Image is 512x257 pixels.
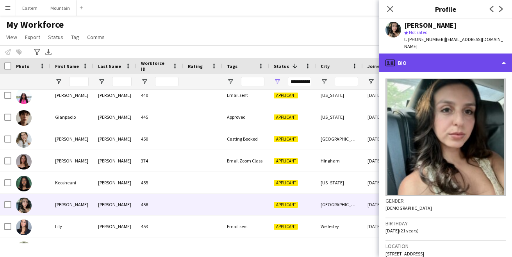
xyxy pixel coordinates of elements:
[222,106,269,128] div: Approved
[6,34,17,41] span: View
[316,150,363,171] div: Hingham
[316,194,363,215] div: [GEOGRAPHIC_DATA]
[316,128,363,150] div: [GEOGRAPHIC_DATA]
[136,128,183,150] div: 450
[25,34,40,41] span: Export
[385,228,419,234] span: [DATE] (21 years)
[6,19,64,30] span: My Workforce
[68,32,82,42] a: Tag
[136,172,183,193] div: 455
[316,216,363,237] div: Wellesley
[227,63,237,69] span: Tags
[222,128,269,150] div: Casting Booked
[363,150,410,171] div: [DATE]
[16,154,32,170] img: Julia Glennon
[141,60,169,72] span: Workforce ID
[93,84,136,106] div: [PERSON_NAME]
[16,241,32,257] img: Mackenzy Calvin
[48,34,63,41] span: Status
[93,150,136,171] div: [PERSON_NAME]
[274,114,298,120] span: Applicant
[227,78,234,85] button: Open Filter Menu
[316,172,363,193] div: [US_STATE]
[136,150,183,171] div: 374
[55,78,62,85] button: Open Filter Menu
[55,63,79,69] span: First Name
[50,216,93,237] div: Lily
[363,216,410,237] div: [DATE]
[87,34,105,41] span: Comms
[274,78,281,85] button: Open Filter Menu
[16,63,29,69] span: Photo
[363,84,410,106] div: [DATE]
[93,106,136,128] div: [PERSON_NAME]
[155,77,178,86] input: Workforce ID Filter Input
[367,78,375,85] button: Open Filter Menu
[321,63,330,69] span: City
[136,84,183,106] div: 440
[50,172,93,193] div: Keosheani
[274,158,298,164] span: Applicant
[98,63,121,69] span: Last Name
[274,93,298,98] span: Applicant
[404,22,457,29] div: [PERSON_NAME]
[44,0,77,16] button: Mountain
[316,84,363,106] div: [US_STATE]
[274,63,289,69] span: Status
[222,84,269,106] div: Email sent
[274,202,298,208] span: Applicant
[363,172,410,193] div: [DATE]
[3,32,20,42] a: View
[222,150,269,171] div: Email Zoom Class
[404,36,445,42] span: t. [PHONE_NUMBER]
[363,194,410,215] div: [DATE]
[379,54,512,72] div: Bio
[136,194,183,215] div: 458
[16,176,32,191] img: Keosheani Knowles
[136,216,183,237] div: 453
[316,106,363,128] div: [US_STATE]
[222,216,269,237] div: Email sent
[274,224,298,230] span: Applicant
[274,180,298,186] span: Applicant
[141,78,148,85] button: Open Filter Menu
[16,198,32,213] img: Laura Rodriguez
[50,128,93,150] div: [PERSON_NAME]
[93,194,136,215] div: [PERSON_NAME]
[404,36,503,49] span: | [EMAIL_ADDRESS][DOMAIN_NAME]
[93,128,136,150] div: [PERSON_NAME]
[50,84,93,106] div: [PERSON_NAME]
[409,29,428,35] span: Not rated
[84,32,108,42] a: Comms
[69,77,89,86] input: First Name Filter Input
[71,34,79,41] span: Tag
[93,172,136,193] div: [PERSON_NAME]
[50,150,93,171] div: [PERSON_NAME]
[385,243,506,250] h3: Location
[16,220,32,235] img: Lily Schwartz
[367,63,383,69] span: Joined
[45,32,66,42] a: Status
[385,251,424,257] span: [STREET_ADDRESS]
[93,216,136,237] div: [PERSON_NAME]
[16,110,32,126] img: Gianpaolo Ruiz Jones
[321,78,328,85] button: Open Filter Menu
[241,77,264,86] input: Tags Filter Input
[385,205,432,211] span: [DEMOGRAPHIC_DATA]
[385,79,506,196] img: Crew avatar or photo
[22,32,43,42] a: Export
[112,77,132,86] input: Last Name Filter Input
[385,220,506,227] h3: Birthday
[335,77,358,86] input: City Filter Input
[274,136,298,142] span: Applicant
[16,0,44,16] button: Eastern
[32,47,42,57] app-action-btn: Advanced filters
[50,106,93,128] div: Gianpaolo
[50,194,93,215] div: [PERSON_NAME]
[16,88,32,104] img: Gabrielle Crapps
[385,197,506,204] h3: Gender
[188,63,203,69] span: Rating
[363,106,410,128] div: [DATE]
[98,78,105,85] button: Open Filter Menu
[363,128,410,150] div: [DATE]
